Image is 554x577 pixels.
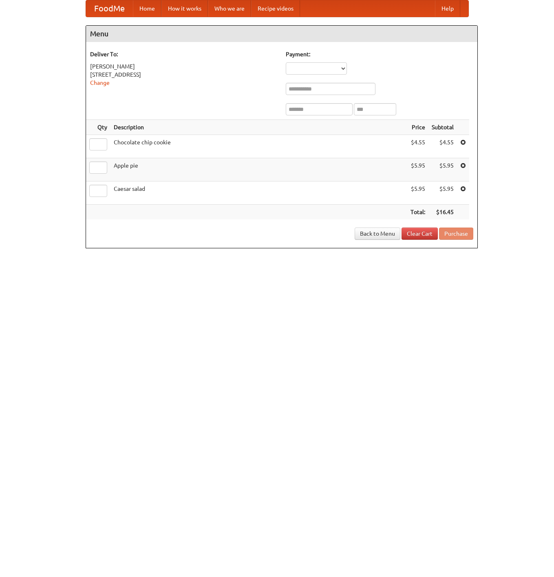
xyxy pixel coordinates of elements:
[161,0,208,17] a: How it works
[439,228,473,240] button: Purchase
[86,26,477,42] h4: Menu
[407,205,428,220] th: Total:
[407,181,428,205] td: $5.95
[110,181,407,205] td: Caesar salad
[110,135,407,158] td: Chocolate chip cookie
[110,158,407,181] td: Apple pie
[90,80,110,86] a: Change
[407,120,428,135] th: Price
[435,0,460,17] a: Help
[90,62,278,71] div: [PERSON_NAME]
[402,228,438,240] a: Clear Cart
[428,135,457,158] td: $4.55
[286,50,473,58] h5: Payment:
[428,181,457,205] td: $5.95
[355,228,400,240] a: Back to Menu
[90,71,278,79] div: [STREET_ADDRESS]
[86,0,133,17] a: FoodMe
[407,135,428,158] td: $4.55
[428,158,457,181] td: $5.95
[133,0,161,17] a: Home
[86,120,110,135] th: Qty
[90,50,278,58] h5: Deliver To:
[208,0,251,17] a: Who we are
[428,205,457,220] th: $16.45
[110,120,407,135] th: Description
[407,158,428,181] td: $5.95
[428,120,457,135] th: Subtotal
[251,0,300,17] a: Recipe videos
